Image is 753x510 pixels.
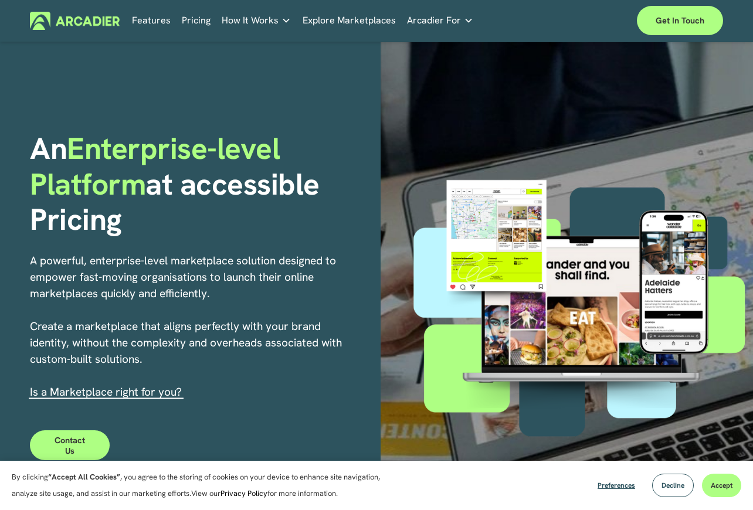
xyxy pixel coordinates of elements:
a: Contact Us [30,430,109,460]
span: Arcadier For [407,12,461,29]
button: Preferences [589,474,644,497]
a: Features [132,12,171,30]
a: s a Marketplace right for you? [33,385,182,399]
button: Decline [652,474,694,497]
button: Accept [702,474,741,497]
img: Arcadier [30,12,120,30]
a: folder dropdown [407,12,473,30]
a: Get in touch [637,6,723,35]
p: By clicking , you agree to the storing of cookies on your device to enhance site navigation, anal... [12,469,393,502]
span: Preferences [598,481,635,490]
a: Explore Marketplaces [303,12,396,30]
a: Privacy Policy [221,488,267,498]
a: Pricing [182,12,211,30]
p: A powerful, enterprise-level marketplace solution designed to empower fast-moving organisations t... [30,253,343,400]
span: How It Works [222,12,279,29]
a: folder dropdown [222,12,291,30]
span: Accept [711,481,732,490]
strong: “Accept All Cookies” [48,472,120,482]
span: Decline [662,481,684,490]
span: Enterprise-level Platform [30,129,287,204]
h1: An at accessible Pricing [30,131,372,238]
span: I [30,385,182,399]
